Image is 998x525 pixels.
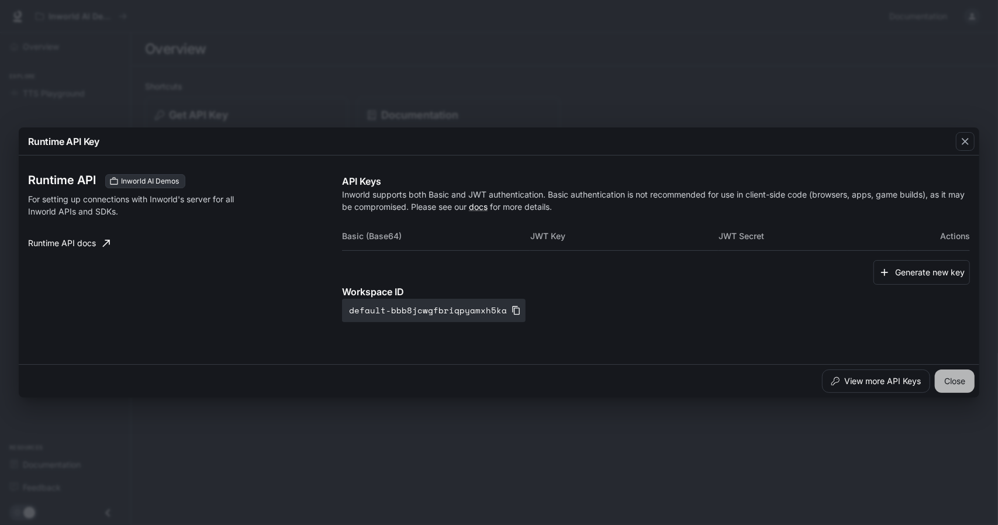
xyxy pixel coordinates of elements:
[342,285,970,299] p: Workspace ID
[822,369,930,393] button: View more API Keys
[719,222,907,250] th: JWT Secret
[342,222,530,250] th: Basic (Base64)
[105,174,185,188] div: These keys will apply to your current workspace only
[116,176,184,186] span: Inworld AI Demos
[342,174,970,188] p: API Keys
[28,134,99,148] p: Runtime API Key
[28,193,257,217] p: For setting up connections with Inworld's server for all Inworld APIs and SDKs.
[935,369,975,393] button: Close
[530,222,719,250] th: JWT Key
[23,232,115,255] a: Runtime API docs
[342,188,970,213] p: Inworld supports both Basic and JWT authentication. Basic authentication is not recommended for u...
[469,202,488,212] a: docs
[28,174,96,186] h3: Runtime API
[873,260,970,285] button: Generate new key
[342,299,526,322] button: default-bbb8jcwgfbriqpyamxh5ka
[907,222,970,250] th: Actions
